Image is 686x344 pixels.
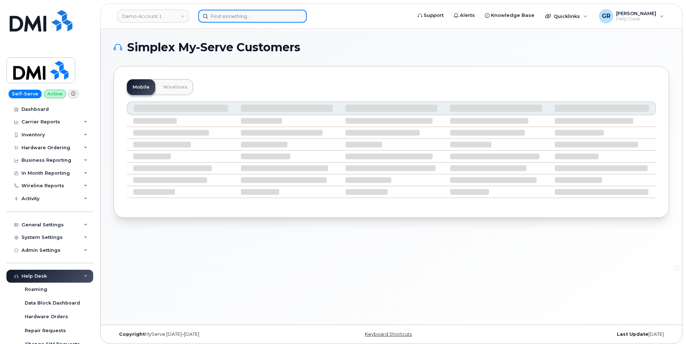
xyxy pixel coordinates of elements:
[114,331,299,337] div: MyServe [DATE]–[DATE]
[617,331,648,337] strong: Last Update
[157,79,193,95] a: Wirelines
[484,331,669,337] div: [DATE]
[365,331,412,337] a: Keyboard Shortcuts
[119,331,145,337] strong: Copyright
[127,79,155,95] a: Mobile
[127,42,300,53] span: Simplex My-Serve Customers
